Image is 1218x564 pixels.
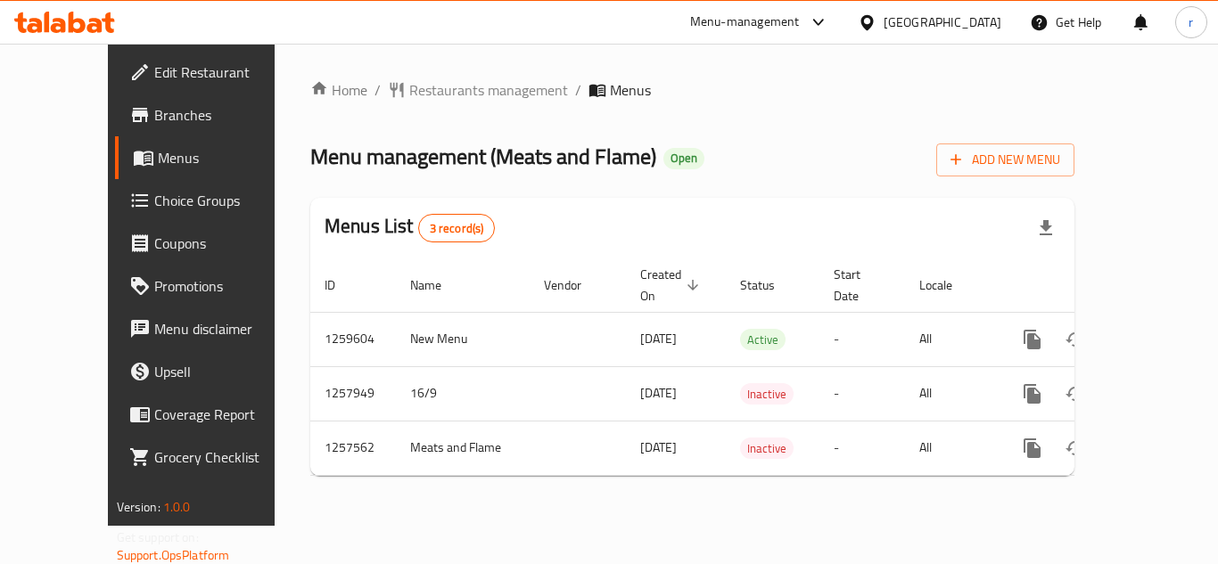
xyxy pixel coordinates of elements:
[740,274,798,296] span: Status
[663,151,704,166] span: Open
[640,381,677,405] span: [DATE]
[1054,427,1097,470] button: Change Status
[115,222,311,265] a: Coupons
[740,383,794,405] div: Inactive
[154,404,297,425] span: Coverage Report
[117,495,160,519] span: Version:
[115,265,311,307] a: Promotions
[115,307,311,350] a: Menu disclaimer
[1025,207,1067,249] div: Export file
[905,421,997,475] td: All
[310,79,1074,101] nav: breadcrumb
[640,327,677,350] span: [DATE]
[819,421,905,475] td: -
[834,264,884,307] span: Start Date
[1011,372,1054,415] button: more
[575,79,581,101] li: /
[1189,12,1193,32] span: r
[819,312,905,366] td: -
[740,330,786,350] span: Active
[740,384,794,405] span: Inactive
[1054,372,1097,415] button: Change Status
[640,436,677,459] span: [DATE]
[310,421,396,475] td: 1257562
[396,421,530,475] td: Meats and Flame
[740,329,786,350] div: Active
[154,61,297,83] span: Edit Restaurant
[115,136,311,179] a: Menus
[115,393,311,436] a: Coverage Report
[409,79,568,101] span: Restaurants management
[1011,318,1054,361] button: more
[115,350,311,393] a: Upsell
[610,79,651,101] span: Menus
[419,220,495,237] span: 3 record(s)
[663,148,704,169] div: Open
[1054,318,1097,361] button: Change Status
[388,79,568,101] a: Restaurants management
[325,213,495,242] h2: Menus List
[310,312,396,366] td: 1259604
[919,274,975,296] span: Locale
[163,495,191,519] span: 1.0.0
[418,214,496,242] div: Total records count
[997,258,1197,313] th: Actions
[115,436,311,478] a: Grocery Checklist
[154,318,297,339] span: Menu disclaimer
[310,79,367,101] a: Home
[117,526,199,549] span: Get support on:
[115,51,311,94] a: Edit Restaurant
[819,366,905,421] td: -
[154,233,297,254] span: Coupons
[936,143,1074,176] button: Add New Menu
[115,94,311,136] a: Branches
[544,274,605,296] span: Vendor
[154,275,297,297] span: Promotions
[410,274,465,296] span: Name
[154,190,297,211] span: Choice Groups
[905,366,997,421] td: All
[310,136,656,176] span: Menu management ( Meats and Flame )
[310,258,1197,476] table: enhanced table
[154,361,297,382] span: Upsell
[951,149,1060,171] span: Add New Menu
[115,179,311,222] a: Choice Groups
[396,366,530,421] td: 16/9
[325,274,358,296] span: ID
[690,12,800,33] div: Menu-management
[374,79,381,101] li: /
[154,446,297,468] span: Grocery Checklist
[640,264,704,307] span: Created On
[905,312,997,366] td: All
[884,12,1001,32] div: [GEOGRAPHIC_DATA]
[740,437,794,459] div: Inactive
[154,104,297,126] span: Branches
[396,312,530,366] td: New Menu
[740,438,794,459] span: Inactive
[1011,427,1054,470] button: more
[158,147,297,168] span: Menus
[310,366,396,421] td: 1257949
